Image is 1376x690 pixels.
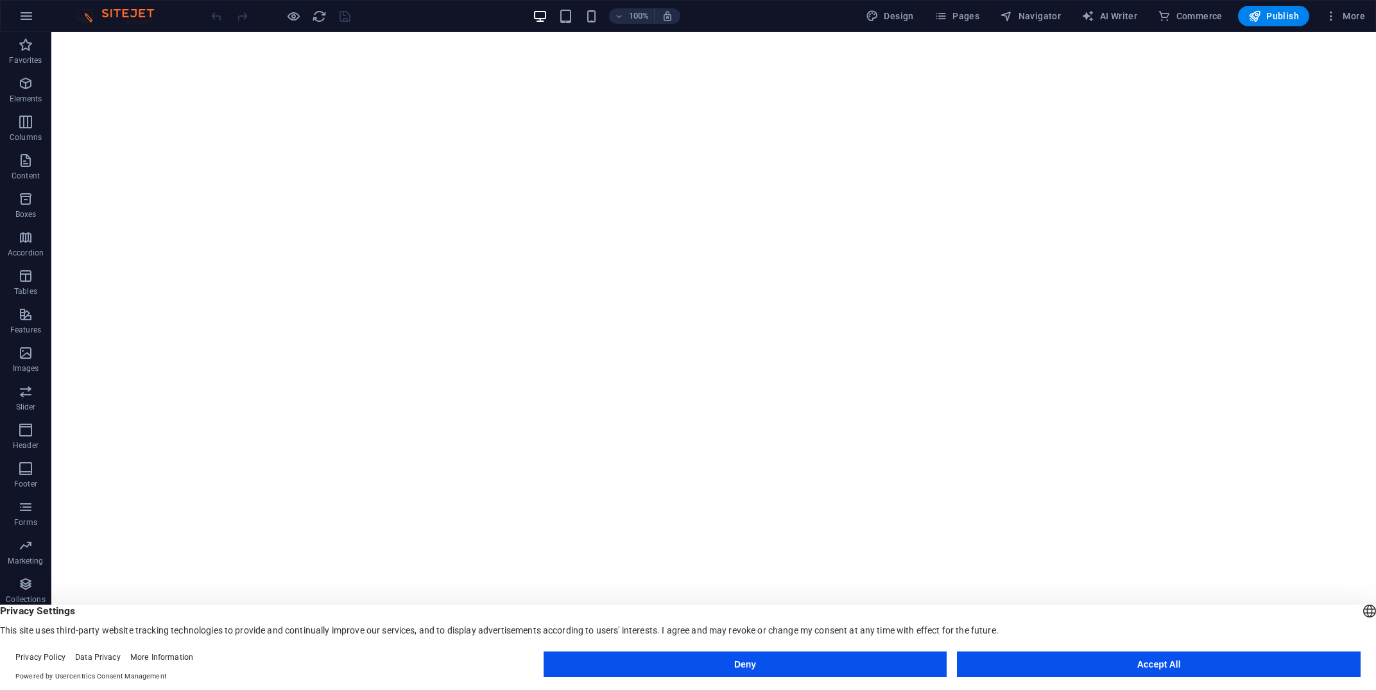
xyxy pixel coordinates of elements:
p: Images [13,363,39,374]
p: Forms [14,517,37,528]
span: More [1325,10,1365,22]
h6: 100% [628,8,649,24]
button: Publish [1238,6,1309,26]
p: Header [13,440,39,451]
p: Content [12,171,40,181]
p: Accordion [8,248,44,258]
span: Design [866,10,914,22]
p: Favorites [9,55,42,65]
button: Commerce [1153,6,1228,26]
p: Collections [6,594,45,605]
button: 100% [609,8,655,24]
p: Columns [10,132,42,142]
button: Design [861,6,919,26]
p: Boxes [15,209,37,220]
button: More [1320,6,1370,26]
button: Pages [929,6,985,26]
p: Tables [14,286,37,297]
span: Navigator [1000,10,1061,22]
button: Click here to leave preview mode and continue editing [286,8,301,24]
p: Footer [14,479,37,489]
img: Editor Logo [74,8,170,24]
button: AI Writer [1076,6,1142,26]
span: Publish [1248,10,1299,22]
p: Elements [10,94,42,104]
p: Slider [16,402,36,412]
i: Reload page [312,9,327,24]
p: Marketing [8,556,43,566]
span: AI Writer [1081,10,1137,22]
div: Design (Ctrl+Alt+Y) [861,6,919,26]
span: Pages [934,10,979,22]
button: reload [311,8,327,24]
p: Features [10,325,41,335]
span: Commerce [1158,10,1223,22]
button: Navigator [995,6,1066,26]
i: On resize automatically adjust zoom level to fit chosen device. [662,10,673,22]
